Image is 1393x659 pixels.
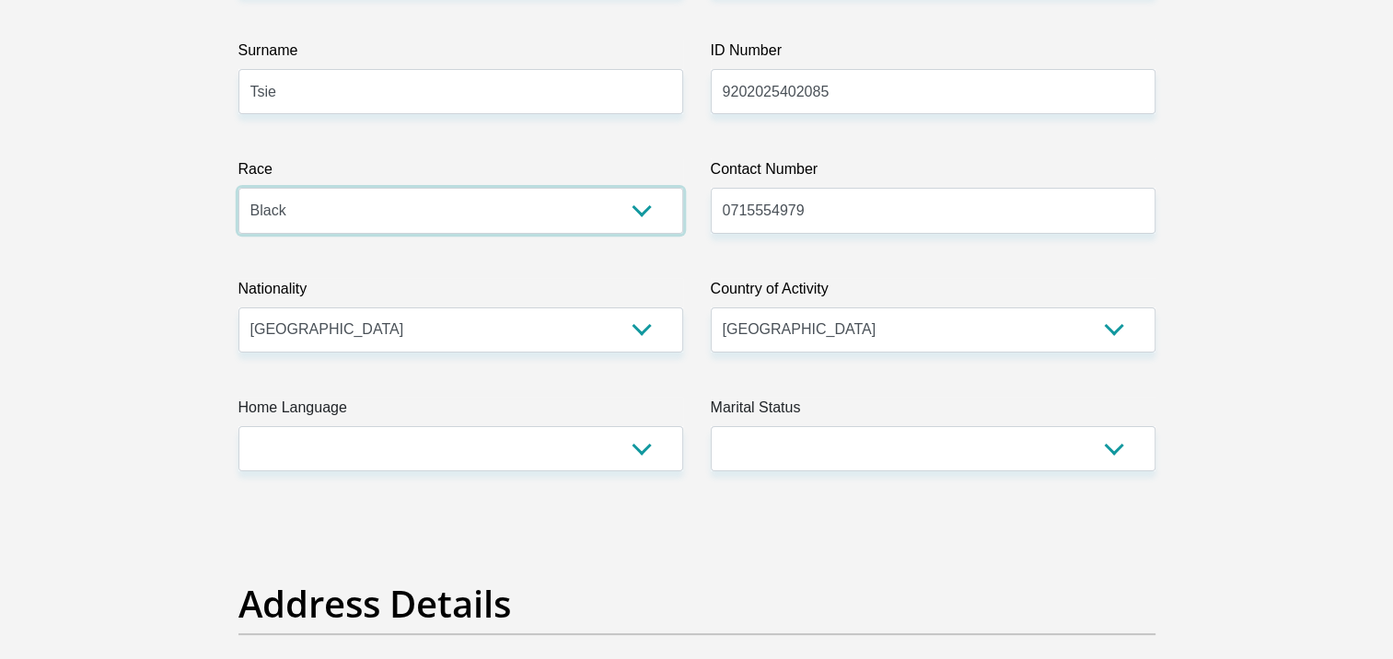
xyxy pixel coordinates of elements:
[238,582,1155,626] h2: Address Details
[711,188,1155,233] input: Contact Number
[711,40,1155,69] label: ID Number
[238,158,683,188] label: Race
[238,40,683,69] label: Surname
[711,69,1155,114] input: ID Number
[238,278,683,307] label: Nationality
[711,278,1155,307] label: Country of Activity
[238,69,683,114] input: Surname
[711,158,1155,188] label: Contact Number
[711,397,1155,426] label: Marital Status
[238,397,683,426] label: Home Language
